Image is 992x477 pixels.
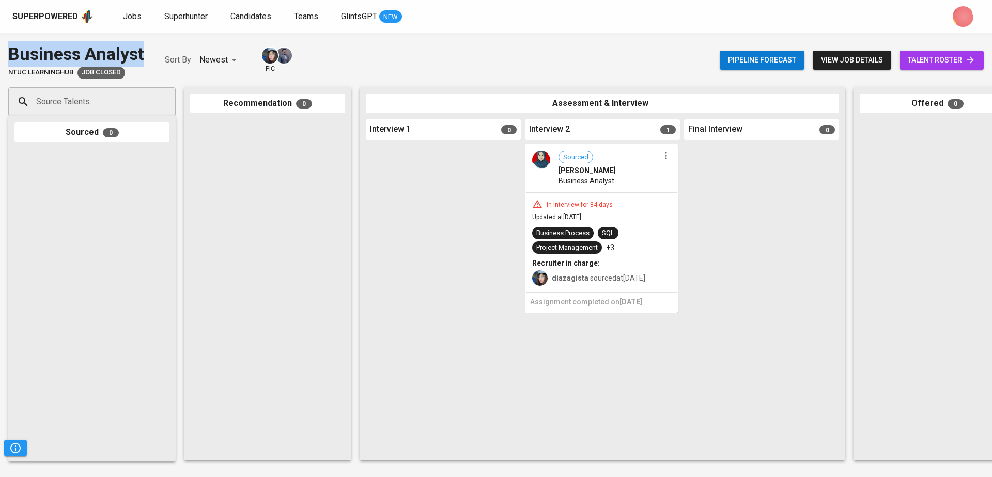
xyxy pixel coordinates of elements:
[78,67,125,79] div: Client has not responded > 14 days, Slow response from client
[552,274,588,282] b: diazagista
[532,213,581,221] span: Updated at [DATE]
[164,10,210,23] a: Superhunter
[536,243,598,253] div: Project Management
[230,10,273,23] a: Candidates
[530,297,673,308] h6: Assignment completed on
[542,201,617,209] div: In Interview for 84 days
[532,151,550,169] img: 392e6bca31fe3376f42ed2e5775161d9.jpg
[532,259,600,267] b: Recruiter in charge:
[559,152,593,162] span: Sourced
[12,11,78,23] div: Superpowered
[821,54,883,67] span: view job details
[123,11,142,21] span: Jobs
[78,68,125,78] span: Job Closed
[262,48,278,64] img: diazagista@glints.com
[296,99,312,109] span: 0
[8,68,73,78] span: NTUC LearningHub
[8,41,144,67] div: Business Analyst
[165,54,191,66] p: Sort By
[602,228,614,238] div: SQL
[525,144,678,313] div: Sourced[PERSON_NAME]Business AnalystIn Interview for 84 daysUpdated at[DATE]Business ProcessSQLPr...
[532,270,548,286] img: diazagista@glints.com
[294,10,320,23] a: Teams
[501,125,517,134] span: 0
[619,298,642,306] span: [DATE]
[728,54,796,67] span: Pipeline forecast
[341,10,402,23] a: GlintsGPT NEW
[190,94,345,114] div: Recommendation
[123,10,144,23] a: Jobs
[199,51,240,70] div: Newest
[908,54,975,67] span: talent roster
[953,6,973,27] img: dwi.nugrahini@glints.com
[606,242,614,253] p: +3
[559,176,614,186] span: Business Analyst
[660,125,676,134] span: 1
[80,9,94,24] img: app logo
[819,125,835,134] span: 0
[294,11,318,21] span: Teams
[12,9,94,24] a: Superpoweredapp logo
[370,124,411,135] span: Interview 1
[199,54,228,66] p: Newest
[720,51,804,70] button: Pipeline forecast
[379,12,402,22] span: NEW
[366,94,839,114] div: Assessment & Interview
[529,124,570,135] span: Interview 2
[341,11,377,21] span: GlintsGPT
[688,124,742,135] span: Final Interview
[813,51,891,70] button: view job details
[170,101,172,103] button: Open
[948,99,964,109] span: 0
[164,11,208,21] span: Superhunter
[261,47,279,73] div: pic
[14,122,169,143] div: Sourced
[276,48,292,64] img: jhon@glints.com
[103,128,119,137] span: 0
[559,165,616,176] span: [PERSON_NAME]
[4,440,27,456] button: Pipeline Triggers
[900,51,984,70] a: talent roster
[230,11,271,21] span: Candidates
[536,228,590,238] div: Business Process
[552,274,645,282] span: sourced at [DATE]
